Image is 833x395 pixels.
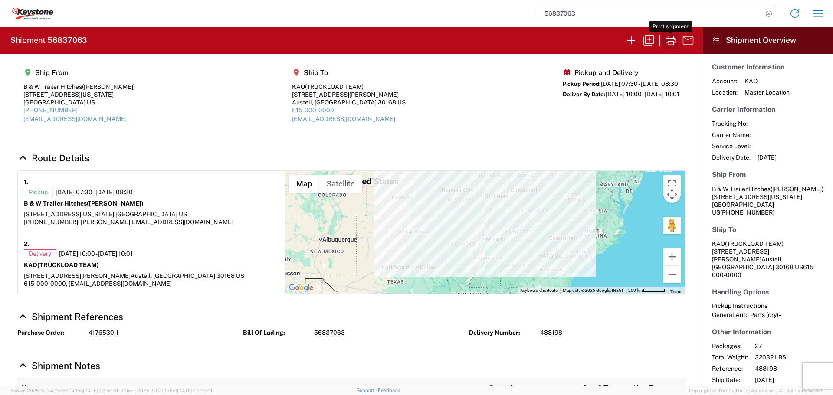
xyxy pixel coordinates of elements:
h5: Ship From [23,69,135,77]
h5: Pickup and Delivery [563,69,679,77]
span: ([PERSON_NAME]) [771,186,823,193]
div: [STREET_ADDRESS][US_STATE] [23,91,135,98]
button: Show street map [289,175,319,193]
span: 615-000-0000 [712,264,816,278]
a: Feedback [378,388,400,393]
span: 488198 [755,365,829,372]
a: Open this area in Google Maps (opens a new window) [287,282,315,294]
h5: Handling Options [712,288,824,296]
strong: 2. [24,238,30,249]
div: Austell, [GEOGRAPHIC_DATA] 30168 US [292,98,406,106]
span: [DATE] 09:50:51 [83,388,118,393]
span: [DATE] 10:00 - [DATE] 10:01 [59,250,133,258]
h5: Carrier Information [712,105,824,114]
span: 56837063 [314,329,345,337]
h5: Ship From [712,170,824,179]
span: Master Location [744,88,790,96]
span: [GEOGRAPHIC_DATA] US [115,211,187,218]
span: Client: 2025.19.0-129fbcf [122,388,212,393]
strong: 1. [24,177,28,188]
span: 27 [755,342,829,350]
span: [STREET_ADDRESS][US_STATE] [712,193,802,200]
span: Deliver By Date: [563,91,606,98]
address: Austell, [GEOGRAPHIC_DATA] 30168 US [712,240,824,279]
span: Map data ©2025 Google, INEGI [563,288,623,293]
span: Delivery [24,249,56,258]
strong: Delivery Number: [469,329,534,337]
div: [PHONE_NUMBER], [PERSON_NAME][EMAIL_ADDRESS][DOMAIN_NAME] [24,218,279,226]
span: [DATE] 07:30 - [DATE] 08:30 [601,80,678,87]
span: Ship Date: [712,376,748,384]
button: Map Scale: 200 km per 47 pixels [626,287,668,294]
span: [STREET_ADDRESS][US_STATE], [24,211,115,218]
input: Shipment, tracking or reference number [538,5,763,22]
h5: Other Information [712,328,824,336]
span: 200 km [628,288,643,293]
span: [DATE] [755,376,829,384]
a: Hide Details [17,311,123,322]
strong: KAO [24,261,99,268]
span: B & W Trailer Hitches [712,186,771,193]
address: [GEOGRAPHIC_DATA] US [712,185,824,216]
span: [DATE] 07:30 - [DATE] 08:30 [56,188,133,196]
button: Show satellite imagery [319,175,362,193]
span: Pickup Period: [563,81,601,87]
span: ([PERSON_NAME]) [87,200,144,207]
span: Location: [712,88,738,96]
div: B & W Trailer Hitches [23,83,135,91]
a: [EMAIL_ADDRESS][DOMAIN_NAME] [23,115,127,122]
span: 32032 LBS [755,353,829,361]
span: (TRUCKLOAD TEAM) [305,83,364,90]
div: KAO [292,83,406,91]
span: (TRUCKLOAD TEAM) [37,261,99,268]
span: Delivery Date: [712,153,751,161]
span: [DATE] [758,153,777,161]
img: Google [287,282,315,294]
div: 615-000-0000, [EMAIL_ADDRESS][DOMAIN_NAME] [24,280,279,287]
span: Packages: [712,342,748,350]
a: Hide Details [17,153,89,163]
span: Copyright © [DATE]-[DATE] Agistix Inc., All Rights Reserved [689,387,823,395]
span: Pickup [24,188,52,196]
div: General Auto Parts (dry) - [712,311,824,319]
span: Austell, [GEOGRAPHIC_DATA] 30168 US [131,272,244,279]
button: Drag Pegman onto the map to open Street View [663,217,681,234]
h2: Shipment 56837063 [10,35,87,46]
span: [STREET_ADDRESS][PERSON_NAME] [24,272,131,279]
button: Zoom out [663,266,681,283]
span: Tracking No: [712,120,751,127]
span: 4176530-1 [89,329,118,337]
button: Zoom in [663,248,681,265]
a: [EMAIL_ADDRESS][DOMAIN_NAME] [292,115,395,122]
a: Support [357,388,378,393]
a: [PHONE_NUMBER] [23,107,78,114]
span: Reference: [712,365,748,372]
span: (TRUCKLOAD TEAM) [725,240,784,247]
span: ([PERSON_NAME]) [82,83,135,90]
h5: Customer Information [712,63,824,71]
span: Carrier Name: [712,131,751,139]
button: Toggle fullscreen view [663,175,681,193]
div: [STREET_ADDRESS][PERSON_NAME] [292,91,406,98]
span: KAO [744,77,790,85]
button: Map camera controls [663,186,681,203]
h5: Ship To [292,69,406,77]
span: 488198 [540,329,562,337]
span: Account: [712,77,738,85]
h6: Pickup Instructions [712,302,824,310]
span: Service Level: [712,142,751,150]
h5: Ship To [712,225,824,234]
strong: Purchase Order: [17,329,82,337]
button: Keyboard shortcuts [520,287,558,294]
header: Shipment Overview [703,27,833,54]
span: KAO [STREET_ADDRESS][PERSON_NAME] [712,240,784,263]
strong: Bill Of Lading: [243,329,308,337]
span: Server: 2025.19.0-49328d0a35e [10,388,118,393]
a: Terms [670,289,682,294]
span: [DATE] 09:39:01 [177,388,212,393]
div: [GEOGRAPHIC_DATA] US [23,98,135,106]
span: Total Weight: [712,353,748,361]
span: [PHONE_NUMBER] [720,209,774,216]
a: Hide Details [17,360,100,371]
span: [DATE] 10:00 - [DATE] 10:01 [606,91,679,98]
